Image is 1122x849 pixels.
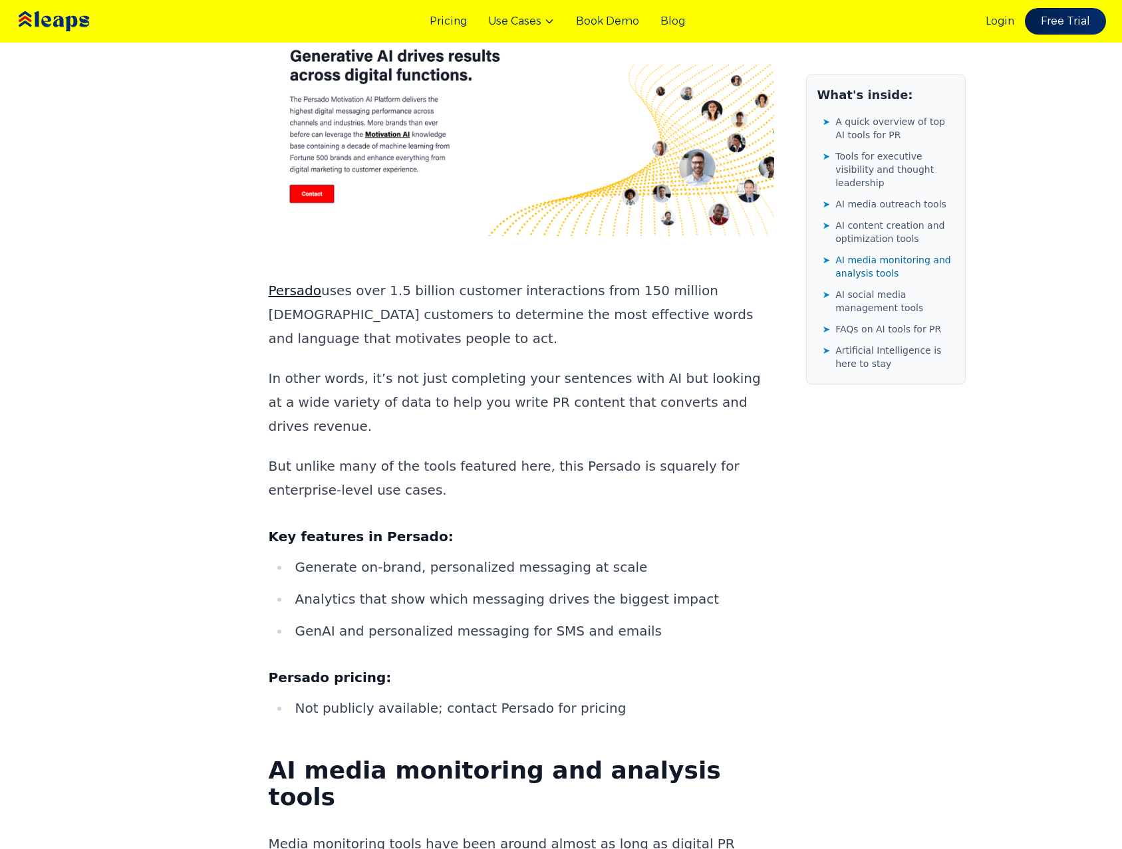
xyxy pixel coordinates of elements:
span: AI media outreach tools [835,197,946,211]
li: Generate on-brand, personalized messaging at scale [290,555,774,579]
li: Not publicly available; contact Persado for pricing [290,696,774,720]
li: Analytics that show which messaging drives the biggest impact [290,587,774,611]
a: ➤AI content creation and optimization tools [823,216,954,248]
p: uses over 1.5 billion customer interactions from 150 million [DEMOGRAPHIC_DATA] customers to dete... [269,279,774,350]
a: ➤AI media monitoring and analysis tools [823,251,954,283]
span: ➤ [823,344,831,357]
a: ➤FAQs on AI tools for PR [823,320,954,338]
span: ➤ [823,197,831,211]
span: Artificial Intelligence is here to stay [835,344,954,370]
span: AI content creation and optimization tools [835,219,954,245]
button: Use Cases [488,13,555,29]
span: ➤ [823,219,831,232]
span: ➤ [823,115,831,128]
span: AI media monitoring and analysis tools [835,253,954,280]
a: Free Trial [1025,8,1106,35]
strong: Persado pricing: [269,669,392,685]
a: ➤A quick overview of top AI tools for PR [823,112,954,144]
a: Persado [269,283,321,299]
span: AI social media management tools [835,288,954,314]
p: But unlike many of the tools featured here, this Persado is squarely for enterprise-level use cases. [269,454,774,502]
span: ➤ [823,322,831,336]
a: Login [986,13,1014,29]
span: ➤ [823,288,831,301]
strong: AI media monitoring and analysis tools [269,757,721,810]
span: ➤ [823,253,831,267]
span: A quick overview of top AI tools for PR [835,115,954,142]
a: Book Demo [576,13,639,29]
span: Tools for executive visibility and thought leadership [835,150,954,189]
a: ➤Artificial Intelligence is here to stay [823,341,954,373]
a: ➤AI media outreach tools [823,195,954,213]
a: Blog [660,13,685,29]
li: GenAI and personalized messaging for SMS and emails [290,619,774,643]
h2: What's inside: [817,86,954,104]
img: persado [269,1,774,235]
p: In other words, it’s not just completing your sentences with AI but looking at a wide variety of ... [269,366,774,438]
span: ➤ [823,150,831,163]
span: FAQs on AI tools for PR [835,322,941,336]
img: Leaps Logo [16,2,129,41]
a: ➤Tools for executive visibility and thought leadership [823,147,954,192]
a: Pricing [430,13,467,29]
a: ➤AI social media management tools [823,285,954,317]
strong: Key features in Persado: [269,529,454,545]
